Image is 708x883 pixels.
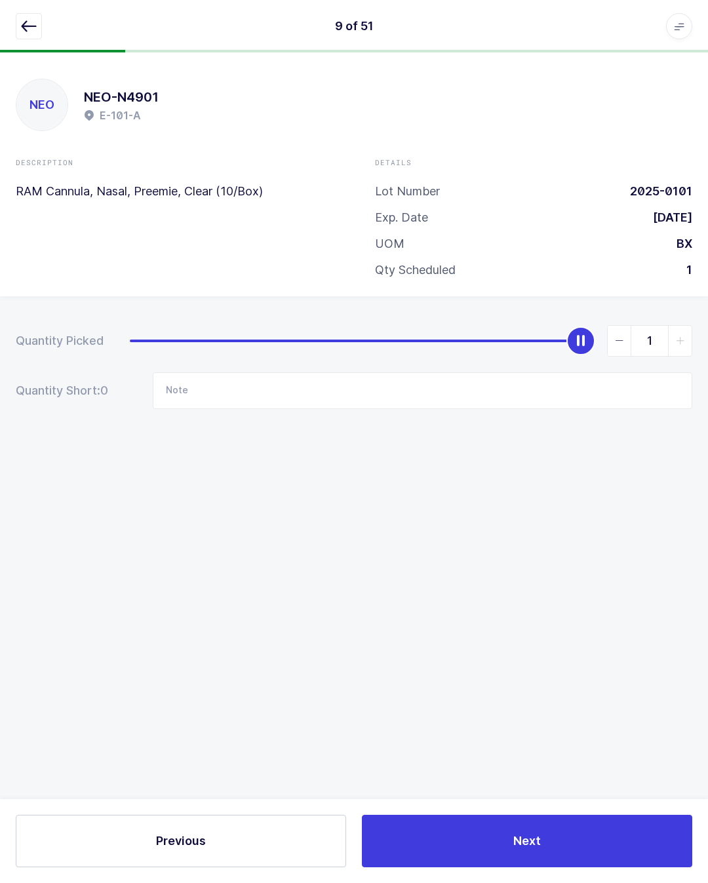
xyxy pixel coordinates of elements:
div: Lot Number [375,184,440,199]
input: Note [153,372,692,409]
div: 1 [676,262,692,278]
div: BX [666,236,692,252]
div: Exp. Date [375,210,428,226]
button: Previous [16,815,346,867]
div: 9 of 51 [335,18,374,34]
div: [DATE] [642,210,692,226]
div: Quantity Picked [16,333,104,349]
div: 2025-0101 [619,184,692,199]
h1: NEO-N4901 [84,87,159,108]
p: RAM Cannula, Nasal, Preemie, Clear (10/Box) [16,184,333,199]
div: slider between 0 and 1 [130,325,692,357]
span: Next [513,833,541,849]
button: Next [362,815,692,867]
div: Qty Scheduled [375,262,456,278]
div: Details [375,157,692,168]
div: Quantity Short: [16,383,127,399]
span: 0 [100,383,127,399]
div: Description [16,157,333,168]
h2: E-101-A [100,108,141,123]
div: NEO [16,79,68,130]
div: UOM [375,236,404,252]
span: Previous [156,833,206,849]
